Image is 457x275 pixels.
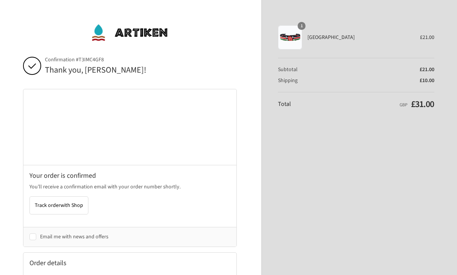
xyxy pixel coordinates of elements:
[29,196,88,214] button: Track orderwith Shop
[35,202,83,209] span: Track order
[23,89,237,165] iframe: Google map displaying pin point of shipping address: Leeds
[278,25,302,50] img: Kenya
[420,66,434,73] span: £21.00
[420,77,434,84] span: £10.00
[411,98,434,111] span: £31.00
[307,34,409,41] span: [GEOGRAPHIC_DATA]
[60,202,83,209] span: with Shop
[278,100,291,108] span: Total
[29,183,230,191] p: You’ll receive a confirmation email with your order number shortly.
[40,233,108,241] span: Email me with news and offers
[420,34,434,41] span: £21.00
[278,77,298,84] span: Shipping
[45,65,237,76] h2: Thank you, [PERSON_NAME]!
[45,56,237,63] span: Confirmation #T3IMC4GF8
[29,171,230,180] h2: Your order is confirmed
[298,22,306,30] span: 1
[91,21,168,44] img: ArtiKen
[400,102,408,108] span: GBP
[29,259,130,267] h2: Order details
[278,66,327,73] th: Subtotal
